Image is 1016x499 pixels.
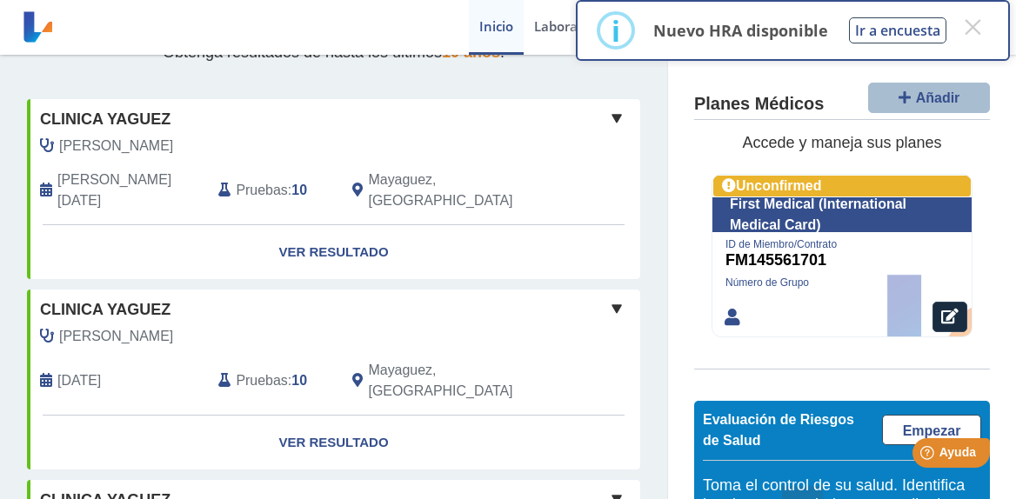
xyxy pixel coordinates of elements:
span: Mayaguez, PR [368,170,550,211]
b: 10 [291,183,307,197]
span: Añadir [916,90,960,105]
p: Nuevo HRA disponible [653,20,828,41]
button: Añadir [868,83,990,113]
div: : [205,170,339,211]
span: Clinica Yaguez [40,298,170,322]
a: Ver Resultado [27,225,640,280]
button: Ir a encuesta [849,17,946,43]
span: 2025-01-30 [57,170,205,211]
span: Empezar [903,423,961,438]
span: Velasco Cervilla, Miguel [59,136,173,156]
span: Velasco Cervilla, Miguel [59,326,173,347]
div: : [205,360,339,402]
iframe: Help widget launcher [861,431,997,480]
a: Empezar [882,415,981,445]
span: Clinica Yaguez [40,108,170,131]
a: Ver Resultado [27,416,640,470]
span: Accede y maneja sus planes [742,135,941,152]
span: Pruebas [236,370,287,391]
b: 10 [291,373,307,388]
span: Pruebas [236,180,287,201]
span: 2024-11-15 [57,370,101,391]
button: Close this dialog [957,11,988,43]
span: Evaluación de Riesgos de Salud [703,412,854,448]
div: i [612,15,620,46]
h4: Planes Médicos [694,95,824,116]
span: Mayaguez, PR [368,360,550,402]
